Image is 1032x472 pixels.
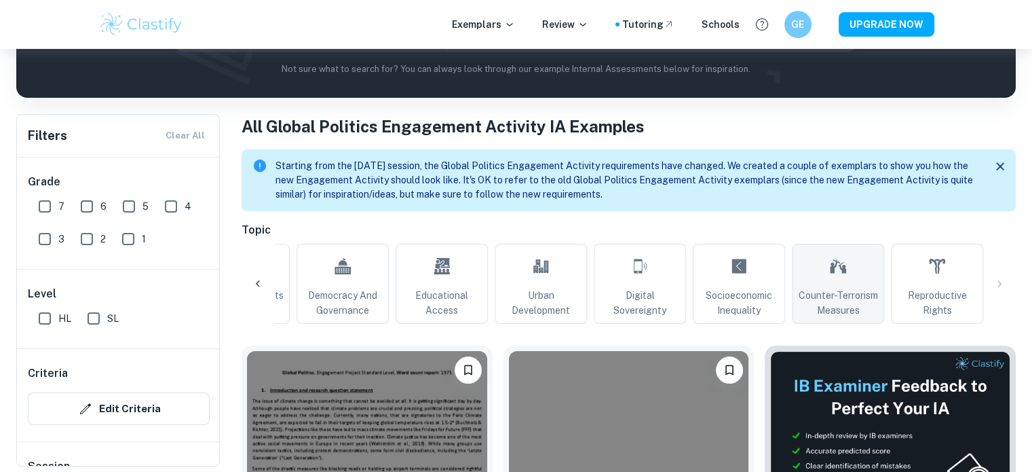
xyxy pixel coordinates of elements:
[242,114,1016,139] h1: All Global Politics Engagement Activity IA Examples
[275,159,979,202] p: Starting from the [DATE] session, the Global Politics Engagement Activity requirements have chang...
[100,232,106,247] span: 2
[600,288,680,318] span: Digital Sovereignty
[142,232,146,247] span: 1
[750,13,773,36] button: Help and Feedback
[28,286,210,302] h6: Level
[28,126,67,145] h6: Filters
[897,288,977,318] span: Reproductive Rights
[452,17,515,32] p: Exemplars
[702,17,740,32] a: Schools
[716,357,743,384] button: Bookmark
[28,393,210,425] button: Edit Criteria
[142,199,149,214] span: 5
[107,311,119,326] span: SL
[27,62,1005,76] p: Not sure what to search for? You can always look through our example Internal Assessments below f...
[990,156,1010,177] button: Close
[798,288,878,318] span: Counter-Terrorism Measures
[542,17,588,32] p: Review
[790,17,805,32] h6: GE
[58,232,64,247] span: 3
[501,288,581,318] span: Urban Development
[100,199,107,214] span: 6
[622,17,674,32] a: Tutoring
[242,222,1016,238] h6: Topic
[303,288,383,318] span: Democracy and Governance
[28,174,210,190] h6: Grade
[402,288,482,318] span: Educational Access
[58,199,64,214] span: 7
[455,357,482,384] button: Bookmark
[28,365,68,382] h6: Criteria
[98,11,185,38] img: Clastify logo
[58,311,71,326] span: HL
[839,12,934,37] button: UPGRADE NOW
[699,288,779,318] span: Socioeconomic Inequality
[784,11,811,38] button: GE
[185,199,191,214] span: 4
